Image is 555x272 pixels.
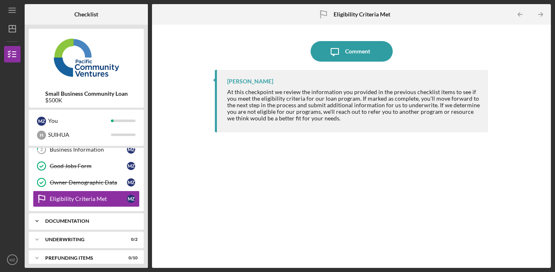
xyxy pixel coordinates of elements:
div: You [48,114,111,128]
div: 0 / 10 [123,256,138,260]
text: MZ [9,258,15,262]
button: Comment [311,41,393,62]
tspan: 2 [40,147,43,152]
div: M Z [127,178,135,187]
div: $500K [45,97,128,104]
div: SUIHUA [48,128,111,142]
button: MZ [4,251,21,268]
div: 0 / 2 [123,237,138,242]
b: Eligibility Criteria Met [334,11,390,18]
div: Prefunding Items [45,256,117,260]
div: Underwriting [45,237,117,242]
b: Checklist [74,11,98,18]
div: H [37,131,46,140]
div: At this checkpoint we review the information you provided in the previous checklist items to see ... [227,89,480,122]
div: Good Jobs Form [50,163,127,169]
b: Small Business Community Loan [45,90,128,97]
div: Business Information [50,146,127,153]
a: Good Jobs FormMZ [33,158,140,174]
div: Comment [345,41,370,62]
div: Eligibility Criteria Met [50,196,127,202]
a: Eligibility Criteria MetMZ [33,191,140,207]
div: Owner Demographic Data [50,179,127,186]
div: Documentation [45,219,134,224]
a: 2Business InformationMZ [33,141,140,158]
img: Product logo [29,33,144,82]
a: Owner Demographic DataMZ [33,174,140,191]
div: M Z [127,145,135,154]
div: M Z [37,117,46,126]
div: M Z [127,162,135,170]
div: M Z [127,195,135,203]
div: [PERSON_NAME] [227,78,273,85]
